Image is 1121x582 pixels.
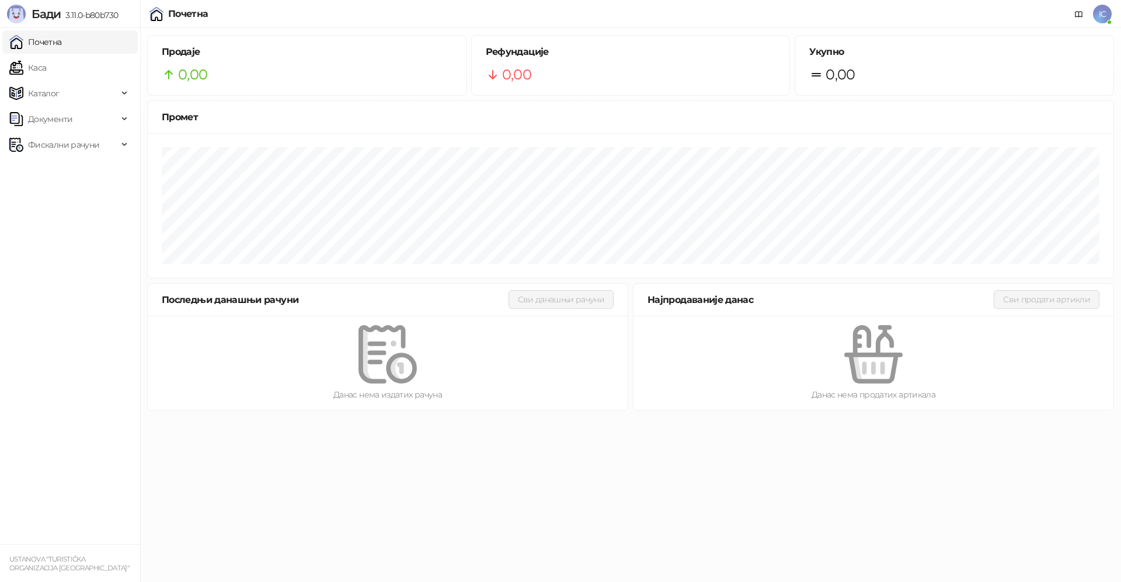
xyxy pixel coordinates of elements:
[61,10,118,20] span: 3.11.0-b80b730
[994,290,1099,309] button: Сви продати артикли
[162,292,509,307] div: Последњи данашњи рачуни
[7,5,26,23] img: Logo
[162,110,1099,124] div: Промет
[652,388,1095,401] div: Данас нема продатих артикала
[9,555,129,572] small: USTANOVA "TURISTIČKA ORGANIZACIJA [GEOGRAPHIC_DATA]"
[9,30,62,54] a: Почетна
[28,133,99,156] span: Фискални рачуни
[826,64,855,86] span: 0,00
[162,45,452,59] h5: Продаје
[1070,5,1088,23] a: Документација
[486,45,776,59] h5: Рефундације
[32,7,61,21] span: Бади
[647,292,994,307] div: Најпродаваније данас
[9,56,46,79] a: Каса
[502,64,531,86] span: 0,00
[509,290,614,309] button: Сви данашњи рачуни
[809,45,1099,59] h5: Укупно
[1093,5,1112,23] span: IC
[166,388,609,401] div: Данас нема издатих рачуна
[28,82,60,105] span: Каталог
[28,107,72,131] span: Документи
[168,9,208,19] div: Почетна
[178,64,207,86] span: 0,00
